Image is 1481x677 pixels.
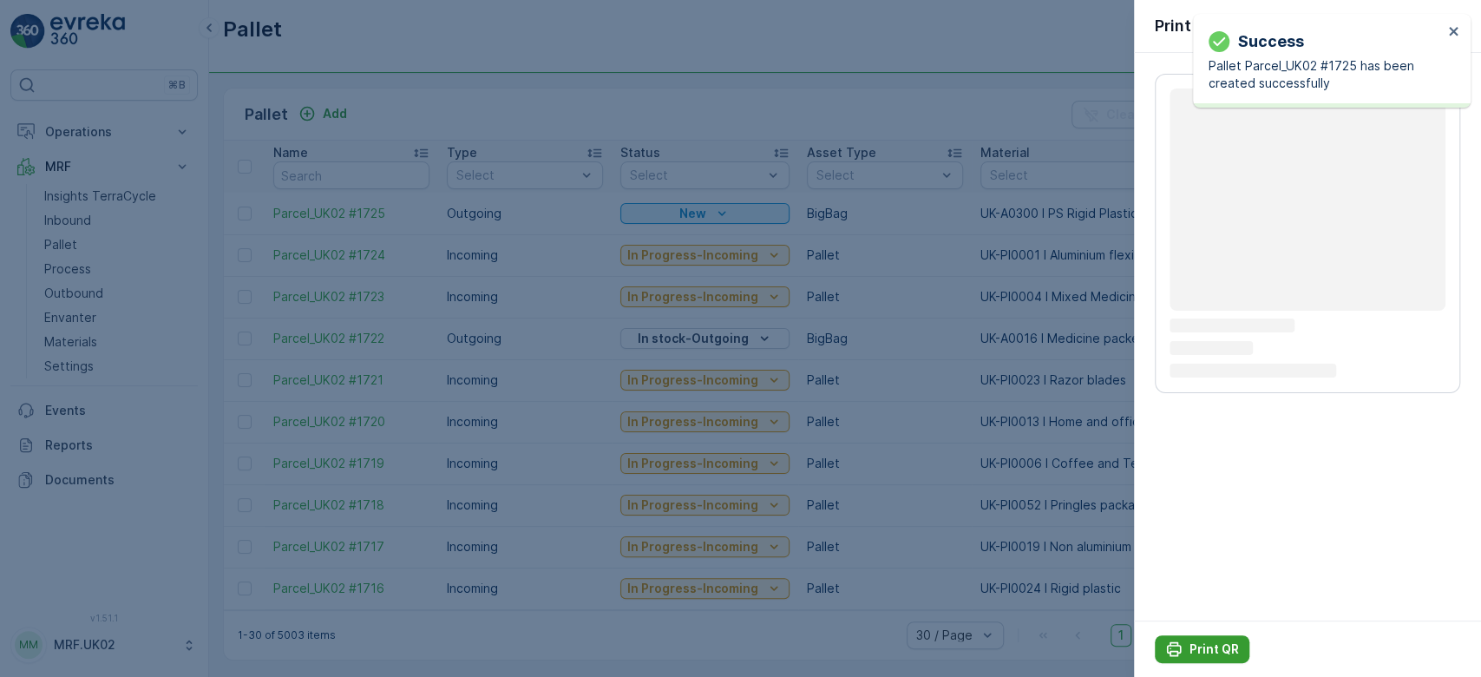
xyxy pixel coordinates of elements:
p: Print QR [1155,14,1216,38]
p: Pallet Parcel_UK02 #1725 has been created successfully [1209,57,1443,92]
p: Success [1238,30,1304,54]
p: Print QR [1189,641,1239,658]
button: close [1448,24,1460,41]
button: Print QR [1155,635,1249,663]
